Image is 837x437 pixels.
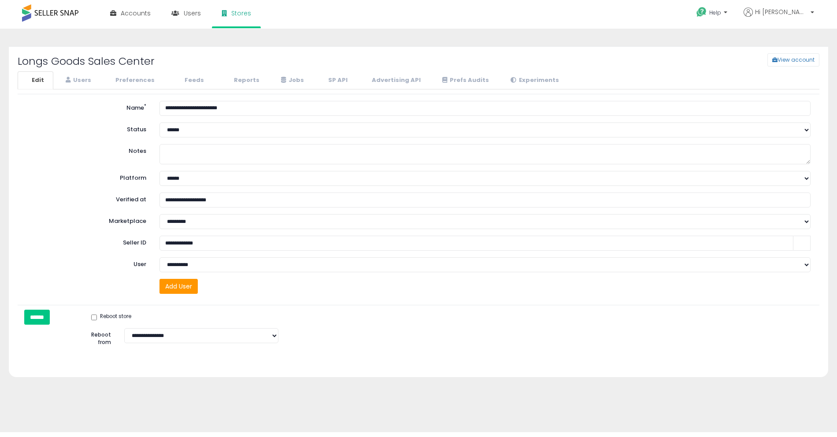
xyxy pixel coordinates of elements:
[499,71,568,89] a: Experiments
[20,236,153,247] label: Seller ID
[761,53,774,67] a: View account
[231,9,251,18] span: Stores
[214,71,269,89] a: Reports
[755,7,808,16] span: Hi [PERSON_NAME]
[20,193,153,204] label: Verified at
[91,315,97,320] input: Reboot store
[20,122,153,134] label: Status
[20,214,153,226] label: Marketplace
[85,328,118,346] label: Reboot from
[20,171,153,182] label: Platform
[709,9,721,16] span: Help
[20,101,153,112] label: Name
[358,71,430,89] a: Advertising API
[101,71,164,89] a: Preferences
[165,71,213,89] a: Feeds
[54,71,100,89] a: Users
[20,144,153,156] label: Notes
[270,71,313,89] a: Jobs
[91,313,131,322] label: Reboot store
[184,9,201,18] span: Users
[767,53,819,67] button: View account
[121,9,151,18] span: Accounts
[314,71,357,89] a: SP API
[11,56,351,67] h2: Longs Goods Sales Center
[18,71,53,89] a: Edit
[744,7,814,27] a: Hi [PERSON_NAME]
[159,279,198,294] button: Add User
[431,71,498,89] a: Prefs Audits
[696,7,707,18] i: Get Help
[20,257,153,269] label: User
